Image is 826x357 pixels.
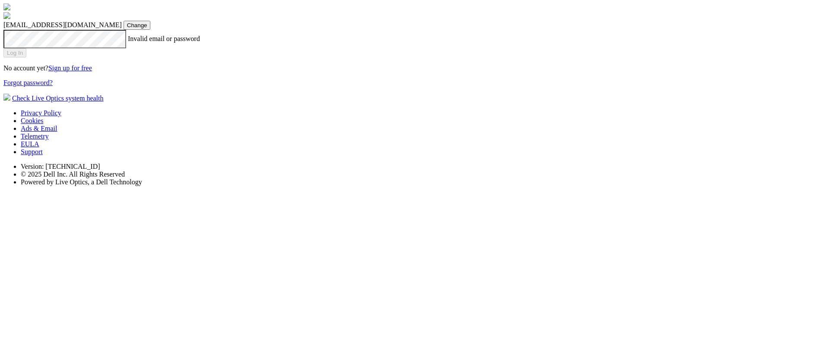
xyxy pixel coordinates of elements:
input: Log In [3,48,26,57]
a: Sign up for free [48,64,92,72]
a: Cookies [21,117,43,124]
a: Check Live Optics system health [12,95,104,102]
li: Powered by Live Optics, a Dell Technology [21,178,823,186]
a: Ads & Email [21,125,57,132]
p: No account yet? [3,64,823,72]
img: liveoptics-word.svg [3,12,10,19]
li: Version: [TECHNICAL_ID] [21,163,823,171]
input: Change [124,21,151,30]
li: © 2025 Dell Inc. All Rights Reserved [21,171,823,178]
img: liveoptics-logo.svg [3,3,10,10]
a: Support [21,148,43,155]
a: EULA [21,140,39,148]
img: status-check-icon.svg [3,94,10,101]
a: Privacy Policy [21,109,61,117]
a: Forgot password? [3,79,53,86]
a: Telemetry [21,133,49,140]
span: [EMAIL_ADDRESS][DOMAIN_NAME] [3,21,122,28]
span: Invalid email or password [128,35,200,42]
